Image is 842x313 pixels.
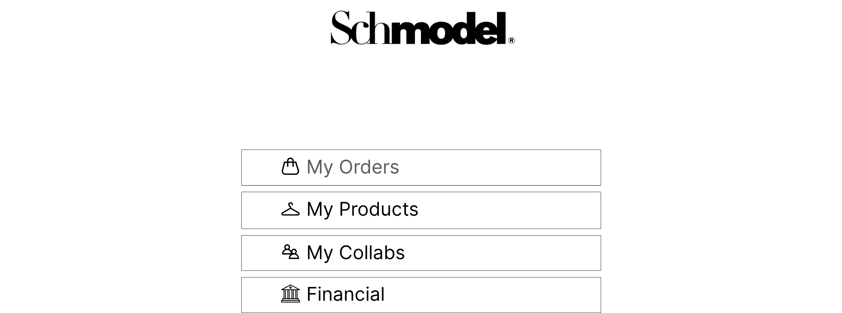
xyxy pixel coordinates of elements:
a: Financial [241,277,601,313]
span: My Orders [306,157,399,178]
a: My Collabs [241,235,601,271]
a: My Products [241,192,601,229]
a: My Orders [241,150,601,185]
span: Financial [306,284,385,305]
span: My Products [306,199,419,221]
span: My Collabs [306,243,405,263]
